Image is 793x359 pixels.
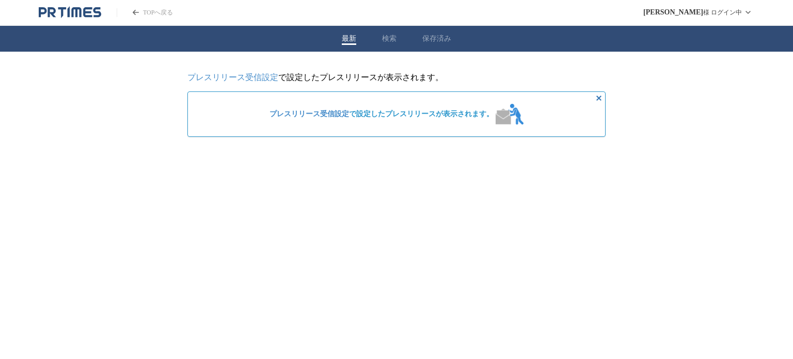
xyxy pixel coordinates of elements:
a: プレスリリース受信設定 [269,110,349,118]
span: で設定したプレスリリースが表示されます。 [269,110,494,119]
button: 検索 [382,34,396,43]
a: PR TIMESのトップページはこちら [39,6,101,19]
button: 非表示にする [593,92,605,104]
button: 保存済み [422,34,451,43]
a: PR TIMESのトップページはこちら [117,8,173,17]
a: プレスリリース受信設定 [187,73,278,82]
span: [PERSON_NAME] [643,8,703,17]
p: で設定したプレスリリースが表示されます。 [187,72,606,83]
button: 最新 [342,34,356,43]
